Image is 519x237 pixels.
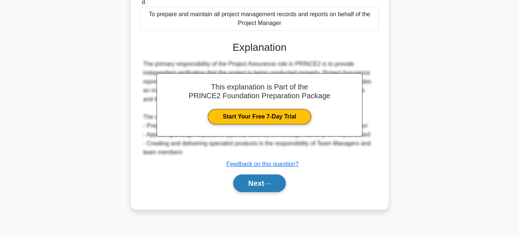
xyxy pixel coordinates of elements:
[143,60,376,157] div: The primary responsibility of the Project Assurance role in PRINCE2 is to provide independent ver...
[233,174,286,192] button: Next
[208,109,311,124] a: Start Your Free 7-Day Trial
[227,161,299,167] a: Feedback on this question?
[145,41,375,54] h3: Explanation
[140,7,379,31] div: To prepare and maintain all project management records and reports on behalf of the Project Manager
